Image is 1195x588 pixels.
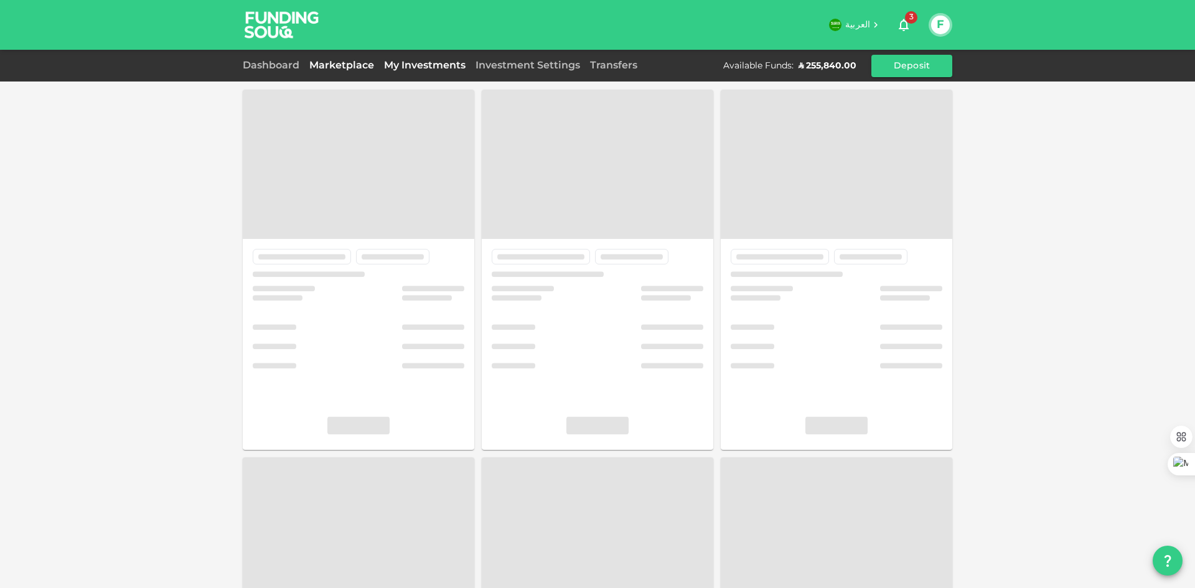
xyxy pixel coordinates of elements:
span: 3 [905,11,917,24]
img: flag-sa.b9a346574cdc8950dd34b50780441f57.svg [829,19,841,31]
button: question [1153,546,1183,576]
a: My Investments [379,61,471,70]
a: Transfers [585,61,642,70]
button: 3 [891,12,916,37]
a: Investment Settings [471,61,585,70]
div: Available Funds : [723,60,794,72]
button: F [931,16,950,34]
button: Deposit [871,55,952,77]
span: العربية [845,21,870,29]
a: Marketplace [304,61,379,70]
a: Dashboard [243,61,304,70]
div: ʢ 255,840.00 [799,60,856,72]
